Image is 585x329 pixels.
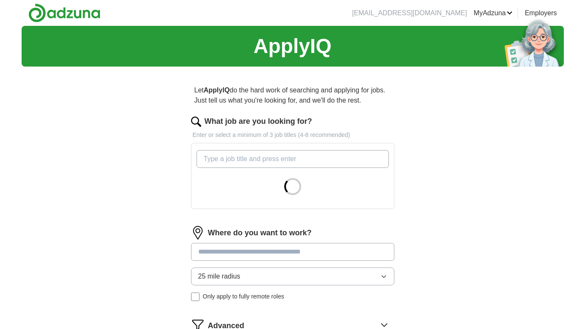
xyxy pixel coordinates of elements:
input: Type a job title and press enter [197,150,389,168]
p: Enter or select a minimum of 3 job titles (4-8 recommended) [191,131,394,139]
img: search.png [191,117,201,127]
input: Only apply to fully remote roles [191,293,200,301]
a: MyAdzuna [474,8,513,18]
label: What job are you looking for? [205,116,312,127]
img: location.png [191,226,205,240]
button: 25 mile radius [191,268,394,285]
strong: ApplyIQ [204,86,230,94]
a: Employers [525,8,557,18]
span: Only apply to fully remote roles [203,292,284,301]
span: 25 mile radius [198,271,241,282]
label: Where do you want to work? [208,227,312,239]
li: [EMAIL_ADDRESS][DOMAIN_NAME] [352,8,467,18]
img: Adzuna logo [28,3,100,22]
h1: ApplyIQ [253,31,331,61]
p: Let do the hard work of searching and applying for jobs. Just tell us what you're looking for, an... [191,82,394,109]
